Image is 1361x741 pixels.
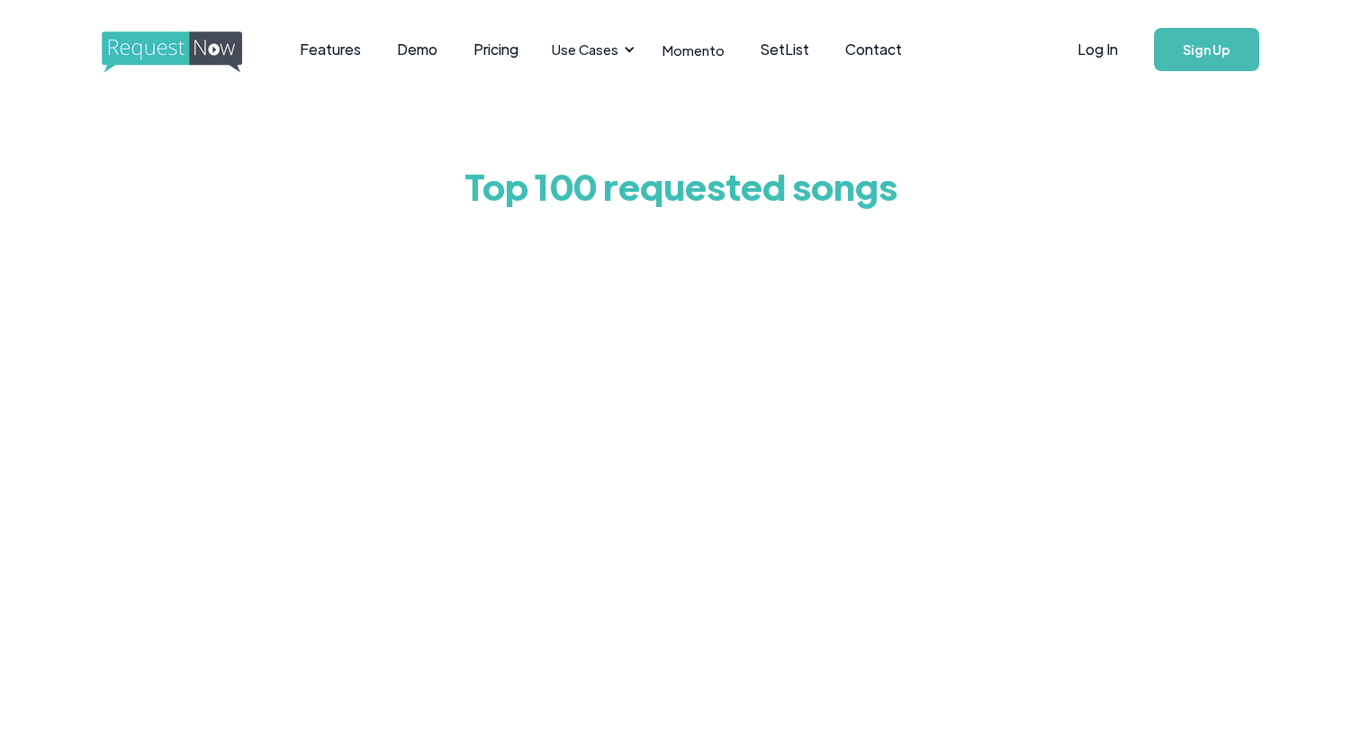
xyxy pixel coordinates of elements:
a: Contact [827,22,920,77]
a: Demo [379,22,455,77]
a: Log In [1059,18,1136,81]
a: Features [282,22,379,77]
a: Sign Up [1154,28,1259,71]
div: Use Cases [552,40,618,59]
a: Momento [644,23,743,77]
div: Use Cases [541,22,640,77]
a: home [102,32,237,68]
img: requestnow logo [102,32,275,73]
h1: Top 100 requested songs [257,149,1104,221]
a: SetList [743,22,827,77]
a: Pricing [455,22,536,77]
